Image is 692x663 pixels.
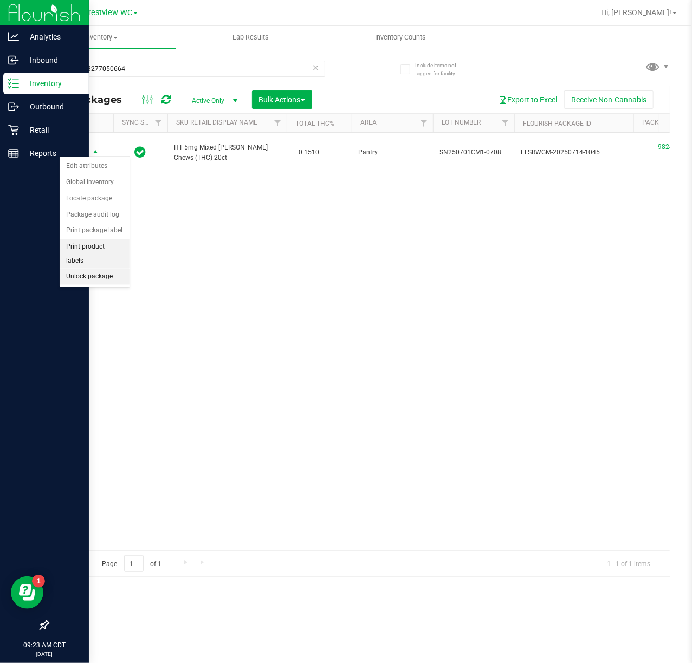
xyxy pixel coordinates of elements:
inline-svg: Analytics [8,31,19,42]
button: Bulk Actions [252,90,312,109]
p: Reports [19,147,84,160]
li: Edit attributes [60,158,130,174]
li: Package audit log [60,207,130,223]
li: Locate package [60,191,130,207]
p: Analytics [19,30,84,43]
input: 1 [124,555,144,572]
li: Unlock package [60,269,130,285]
span: Include items not tagged for facility [415,61,469,77]
a: SKU Retail Display Name [176,119,257,126]
a: Lab Results [176,26,326,49]
iframe: Resource center [11,576,43,609]
li: Print package label [60,223,130,239]
button: Export to Excel [491,90,564,109]
a: Package ID [642,119,679,126]
span: All Packages [56,94,133,106]
p: 09:23 AM CDT [5,640,84,650]
a: Filter [150,114,167,132]
span: Clear [312,61,320,75]
p: [DATE] [5,650,84,658]
a: Inventory [26,26,176,49]
li: Global inventory [60,174,130,191]
span: select [89,145,102,160]
span: 0.1510 [293,145,325,160]
span: In Sync [135,145,146,160]
span: Inventory [26,32,176,42]
a: Flourish Package ID [523,120,591,127]
inline-svg: Reports [8,148,19,159]
a: Sync Status [122,119,164,126]
p: Inbound [19,54,84,67]
span: Crestview WC [83,8,132,17]
a: Area [360,119,377,126]
p: Outbound [19,100,84,113]
span: HT 5mg Mixed [PERSON_NAME] Chews (THC) 20ct [174,142,280,163]
iframe: Resource center unread badge [32,575,45,588]
span: Page of 1 [93,555,171,572]
span: 1 - 1 of 1 items [598,555,659,571]
inline-svg: Retail [8,125,19,135]
span: Pantry [358,147,426,158]
span: Bulk Actions [259,95,305,104]
inline-svg: Outbound [8,101,19,112]
button: Receive Non-Cannabis [564,90,654,109]
input: Search Package ID, Item Name, SKU, Lot or Part Number... [48,61,325,77]
li: Print product labels [60,239,130,269]
a: Filter [496,114,514,132]
span: Lab Results [218,32,283,42]
span: Hi, [PERSON_NAME]! [601,8,671,17]
span: FLSRWGM-20250714-1045 [521,147,627,158]
span: Inventory Counts [360,32,441,42]
a: Total THC% [295,120,334,127]
p: Inventory [19,77,84,90]
p: Retail [19,123,84,136]
span: SN250701CM1-0708 [439,147,508,158]
a: Lot Number [442,119,481,126]
inline-svg: Inventory [8,78,19,89]
inline-svg: Inbound [8,55,19,66]
a: Filter [415,114,433,132]
a: Filter [269,114,287,132]
a: Inventory Counts [326,26,476,49]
